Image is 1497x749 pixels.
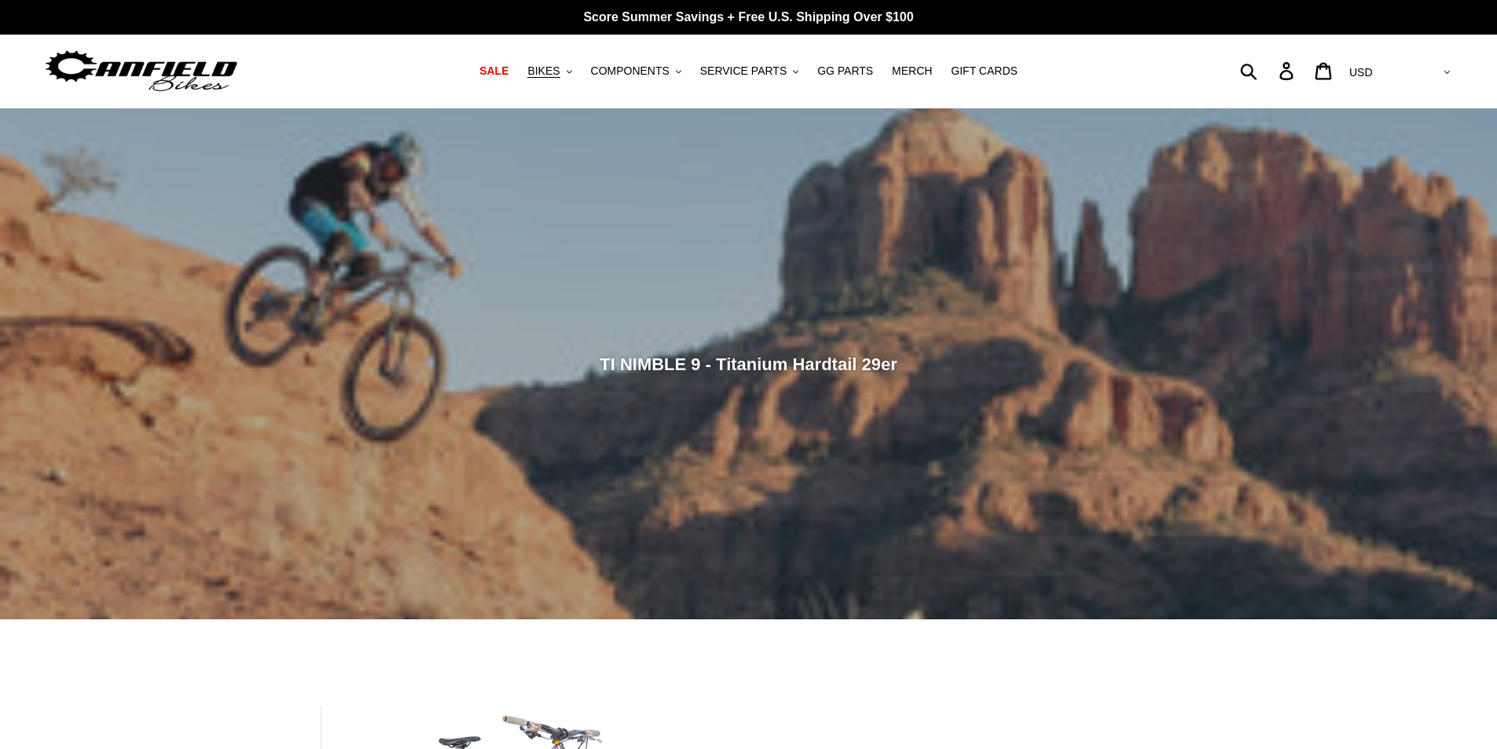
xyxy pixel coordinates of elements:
[479,64,508,78] span: SALE
[583,61,689,82] button: COMPONENTS
[527,64,560,78] span: BIKES
[591,64,670,78] span: COMPONENTS
[951,64,1018,78] span: GIFT CARDS
[884,61,940,82] a: MERCH
[892,64,932,78] span: MERCH
[943,61,1026,82] a: GIFT CARDS
[519,61,579,82] button: BIKES
[600,354,897,373] span: TI NIMBLE 9 - Titanium Hardtail 29er
[809,61,881,82] a: GG PARTS
[692,61,806,82] button: SERVICE PARTS
[471,61,516,82] a: SALE
[817,64,873,78] span: GG PARTS
[1249,53,1289,88] input: Search
[700,64,787,78] span: SERVICE PARTS
[43,46,240,96] img: Canfield Bikes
